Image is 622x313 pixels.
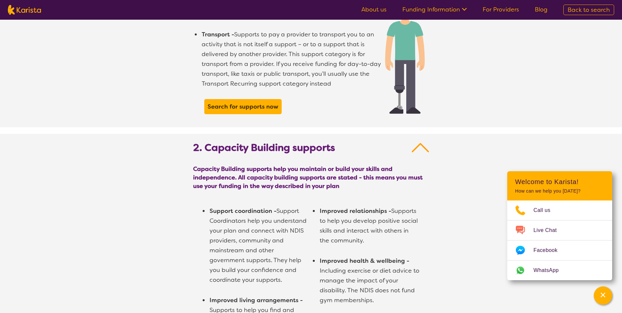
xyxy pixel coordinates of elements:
b: Improved relationships - [320,207,391,215]
li: Supports to help you develop positive social skills and interact with others in the community. [319,206,419,245]
a: Back to search [563,5,614,15]
span: WhatsApp [533,265,567,275]
li: Including exercise or diet advice to manage the impact of your disability. The NDIS does not fund... [319,256,419,305]
span: Facebook [533,245,565,255]
p: How can we help you [DATE]? [515,188,604,194]
b: Support coordination - [210,207,276,215]
a: Web link opens in a new tab. [507,261,612,280]
span: Call us [533,205,558,215]
b: Transport - [202,31,234,38]
a: Funding Information [402,6,467,13]
span: Capacity Building supports help you maintain or build your skills and independence. All capacity ... [193,165,429,190]
a: Blog [535,6,548,13]
button: Channel Menu [594,286,612,305]
b: Improved health & wellbeing - [320,257,409,265]
ul: Choose channel [507,200,612,280]
img: Karista logo [8,5,41,15]
li: Supports to pay a provider to transport you to an activity that is not itself a support – or to a... [201,30,390,89]
b: Search for supports now [208,103,278,111]
a: For Providers [483,6,519,13]
span: Back to search [568,6,610,14]
b: Improved living arrangements - [210,296,303,304]
div: Channel Menu [507,171,612,280]
a: Search for supports now [206,101,280,113]
a: About us [361,6,387,13]
b: 2. Capacity Building supports [193,142,335,154]
span: Live Chat [533,225,565,235]
h2: Welcome to Karista! [515,178,604,186]
img: Up Arrow [412,142,429,154]
li: Support Coordinators help you understand your plan and connect with NDIS providers, community and... [209,206,309,285]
